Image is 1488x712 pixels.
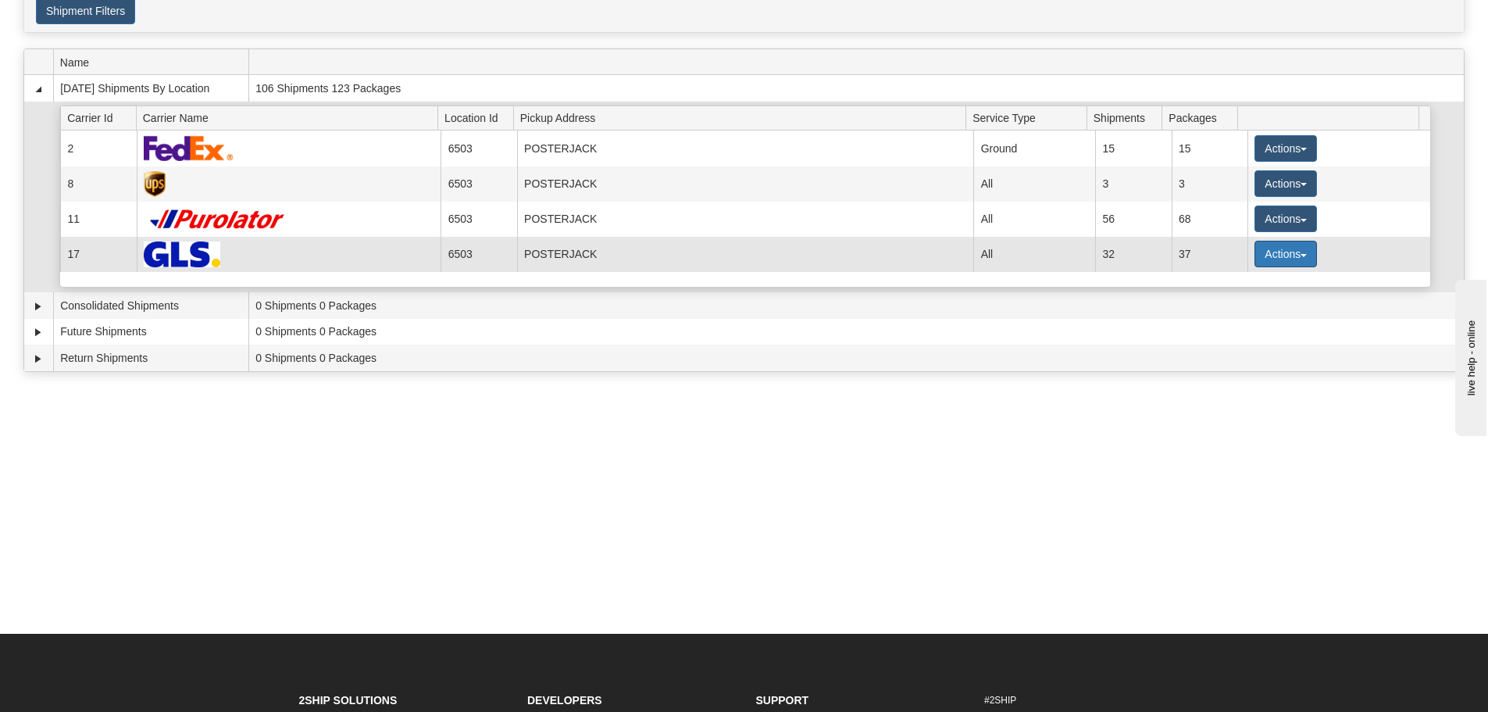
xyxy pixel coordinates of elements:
td: 2 [60,131,136,166]
button: Actions [1254,135,1317,162]
td: 6503 [441,202,516,237]
span: Carrier Name [143,106,438,130]
button: Actions [1254,170,1317,197]
span: Service Type [972,106,1087,130]
span: Location Id [444,106,513,130]
td: Future Shipments [53,319,248,345]
td: 6503 [441,131,516,166]
td: 11 [60,202,136,237]
span: Pickup Address [520,106,966,130]
h6: #2SHIP [984,696,1190,706]
div: live help - online [12,13,145,25]
td: 8 [60,166,136,202]
strong: 2Ship Solutions [299,694,398,707]
td: All [973,202,1095,237]
td: 0 Shipments 0 Packages [248,292,1464,319]
td: 6503 [441,166,516,202]
td: 106 Shipments 123 Packages [248,75,1464,102]
td: 17 [60,237,136,272]
a: Collapse [30,81,46,97]
td: Consolidated Shipments [53,292,248,319]
td: Ground [973,131,1095,166]
span: Shipments [1094,106,1162,130]
button: Actions [1254,206,1317,232]
td: All [973,237,1095,272]
td: POSTERJACK [517,131,974,166]
iframe: chat widget [1452,276,1486,435]
img: FedEx Express® [144,135,234,161]
td: 15 [1095,131,1171,166]
a: Expand [30,351,46,367]
td: 0 Shipments 0 Packages [248,319,1464,345]
td: All [973,166,1095,202]
span: Carrier Id [67,106,136,130]
td: 6503 [441,237,516,272]
span: Name [60,50,248,74]
td: 56 [1095,202,1171,237]
td: POSTERJACK [517,237,974,272]
img: UPS [144,171,166,197]
td: [DATE] Shipments By Location [53,75,248,102]
td: POSTERJACK [517,202,974,237]
strong: Developers [527,694,602,707]
td: 37 [1172,237,1247,272]
td: POSTERJACK [517,166,974,202]
td: 3 [1095,166,1171,202]
td: Return Shipments [53,345,248,371]
td: 68 [1172,202,1247,237]
img: Purolator [144,209,291,230]
span: Packages [1169,106,1237,130]
strong: Support [756,694,809,707]
td: 0 Shipments 0 Packages [248,345,1464,371]
img: GLS Canada [144,242,220,267]
td: 32 [1095,237,1171,272]
td: 3 [1172,166,1247,202]
a: Expand [30,324,46,340]
td: 15 [1172,131,1247,166]
button: Actions [1254,241,1317,267]
a: Expand [30,299,46,314]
